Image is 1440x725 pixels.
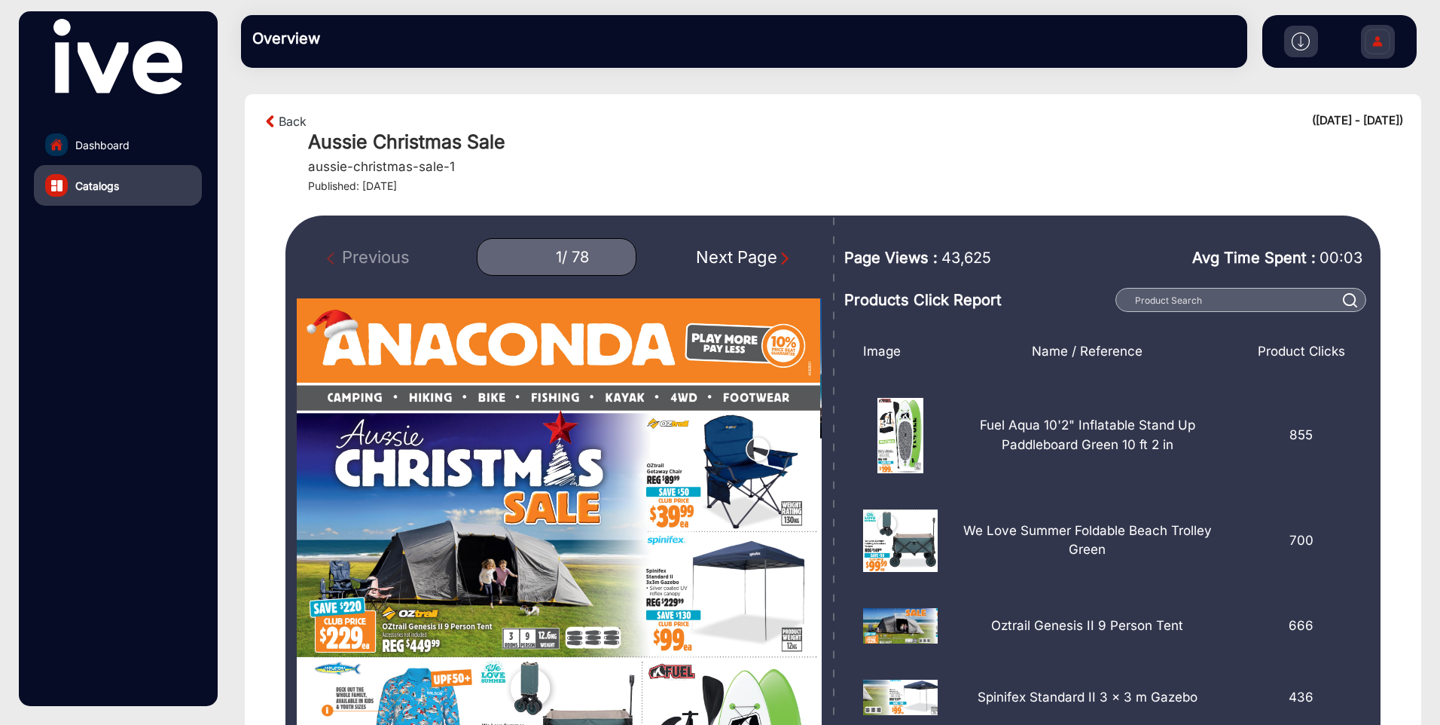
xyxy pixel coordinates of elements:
[34,165,202,206] a: Catalogs
[991,616,1183,636] p: Oztrail Genesis II 9 Person Tent
[53,19,182,94] img: vmg-logo
[1292,32,1310,50] img: h2download.svg
[1362,17,1393,70] img: Sign%20Up.svg
[863,608,938,644] img: 36193824_1_6.png
[844,291,1109,309] h3: Products Click Report
[51,180,63,191] img: catalog
[1237,398,1365,473] div: 855
[941,246,991,269] span: 43,625
[308,130,1403,153] h1: Aussie Christmas Sale
[696,245,792,270] div: Next Page
[1115,288,1366,312] input: Product Search
[949,522,1226,560] p: We Love Summer Foldable Beach Trolley Green
[1312,112,1403,130] div: ([DATE] - [DATE])
[34,124,202,165] a: Dashboard
[852,342,938,362] div: Image
[1237,509,1365,572] div: 700
[308,159,455,174] h5: aussie-christmas-sale-1
[844,246,938,269] span: Page Views :
[50,138,63,151] img: home
[1237,608,1365,644] div: 666
[1237,342,1365,362] div: Product Clicks
[75,137,130,153] span: Dashboard
[777,251,792,266] img: Next Page
[938,342,1237,362] div: Name / Reference
[252,29,463,47] h3: Overview
[562,248,589,267] div: / 78
[1319,249,1362,267] span: 00:03
[863,509,938,572] img: 36193824_1_2.png
[863,680,938,715] img: 36193824_1_8.png
[949,416,1226,454] p: Fuel Aqua 10'2" Inflatable Stand Up Paddleboard Green 10 ft 2 in
[1237,680,1365,715] div: 436
[1192,246,1316,269] span: Avg Time Spent :
[863,398,938,473] img: 36193824_1_5.png
[308,180,1403,193] h4: Published: [DATE]
[279,112,307,130] a: Back
[263,112,279,130] img: arrow-left-1.svg
[75,178,119,194] span: Catalogs
[978,688,1197,708] p: Spinifex Standard II 3 x 3 m Gazebo
[1343,293,1358,307] img: prodSearch%20_white.svg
